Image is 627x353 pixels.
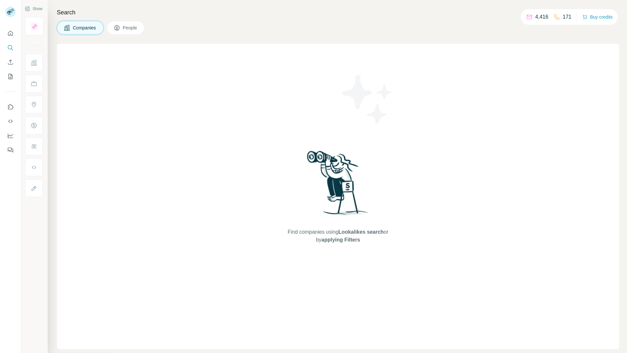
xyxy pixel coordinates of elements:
button: Show [20,4,47,14]
span: Find companies using or by [286,228,390,244]
img: Surfe Illustration - Woman searching with binoculars [304,149,372,222]
span: applying Filters [321,237,360,243]
span: Companies [73,25,97,31]
p: 4,416 [535,13,548,21]
h4: Search [57,8,619,17]
button: Enrich CSV [5,56,16,68]
img: Surfe Illustration - Stars [338,70,397,129]
button: Use Surfe API [5,115,16,127]
button: Use Surfe on LinkedIn [5,101,16,113]
button: Buy credits [582,12,613,22]
span: People [123,25,138,31]
span: Lookalikes search [338,229,384,235]
button: Dashboard [5,130,16,142]
button: Search [5,42,16,54]
p: 171 [563,13,571,21]
button: Feedback [5,144,16,156]
button: My lists [5,71,16,82]
button: Quick start [5,27,16,39]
